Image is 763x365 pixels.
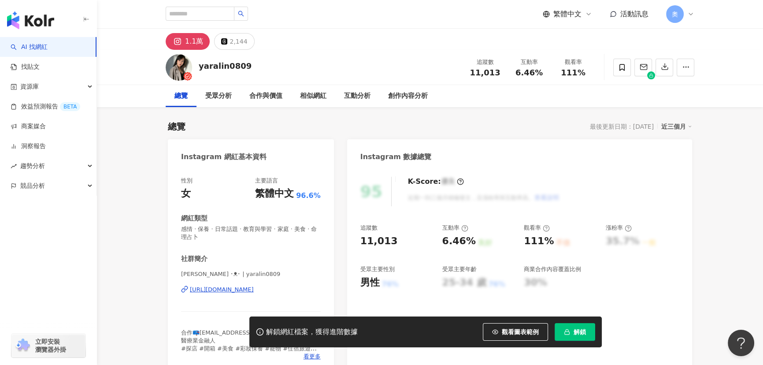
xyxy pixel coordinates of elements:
div: 互動分析 [344,91,370,101]
button: 1.1萬 [166,33,210,50]
div: 網紅類型 [181,214,207,223]
div: 互動率 [442,224,468,232]
a: 洞察報告 [11,142,46,151]
div: 近三個月 [661,121,692,132]
a: searchAI 找網紅 [11,43,48,52]
a: [URL][DOMAIN_NAME] [181,286,321,294]
div: 創作內容分析 [388,91,428,101]
div: 漲粉率 [606,224,632,232]
div: 解鎖網紅檔案，獲得進階數據 [266,328,358,337]
div: 受眾主要性別 [360,265,395,273]
a: 商案媒合 [11,122,46,131]
div: 受眾主要年齡 [442,265,476,273]
span: 資源庫 [20,77,39,97]
div: [URL][DOMAIN_NAME] [190,286,254,294]
a: chrome extension立即安裝 瀏覽器外掛 [11,334,85,358]
img: chrome extension [14,339,31,353]
img: logo [7,11,54,29]
span: 競品分析 [20,176,45,196]
div: 互動率 [512,58,546,67]
span: 趨勢分析 [20,156,45,176]
div: 商業合作內容覆蓋比例 [524,265,581,273]
span: 111% [561,68,585,77]
span: 11,013 [470,68,500,77]
a: 效益預測報告BETA [11,102,80,111]
a: 找貼文 [11,63,40,71]
img: KOL Avatar [166,54,192,81]
span: 奧 [672,9,678,19]
div: 追蹤數 [360,224,378,232]
span: 看更多 [304,353,321,361]
div: 受眾分析 [205,91,232,101]
div: K-Score : [408,177,464,186]
span: rise [11,163,17,169]
div: Instagram 網紅基本資料 [181,152,267,162]
div: 2,144 [230,35,247,48]
div: 觀看率 [524,224,550,232]
span: search [238,11,244,17]
span: 6.46% [515,68,543,77]
span: [PERSON_NAME] ･ᴥ･ | yaralin0809 [181,270,321,278]
div: Instagram 數據總覽 [360,152,432,162]
div: 觀看率 [556,58,590,67]
div: 主要語言 [255,177,278,185]
span: 解鎖 [574,328,586,335]
div: 總覽 [168,120,185,133]
button: 解鎖 [555,323,595,341]
span: 繁體中文 [553,9,582,19]
div: 社群簡介 [181,254,207,264]
div: 1.1萬 [185,35,203,48]
div: 11,013 [360,235,398,248]
div: 男性 [360,276,380,290]
div: 相似網紅 [300,91,326,101]
div: 最後更新日期：[DATE] [590,123,654,130]
span: 感情 · 保養 · 日常話題 · 教育與學習 · 家庭 · 美食 · 命理占卜 [181,225,321,241]
div: 女 [181,187,191,201]
div: yaralin0809 [199,60,252,71]
span: 立即安裝 瀏覽器外掛 [35,338,66,354]
div: 111% [524,235,554,248]
button: 2,144 [214,33,254,50]
span: 活動訊息 [620,10,648,18]
div: 性別 [181,177,193,185]
button: 觀看圖表範例 [483,323,548,341]
div: 6.46% [442,235,475,248]
span: 96.6% [296,191,321,201]
div: 繁體中文 [255,187,294,201]
div: 總覽 [174,91,188,101]
div: 追蹤數 [468,58,502,67]
div: 合作與價值 [249,91,282,101]
span: 觀看圖表範例 [502,328,539,335]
